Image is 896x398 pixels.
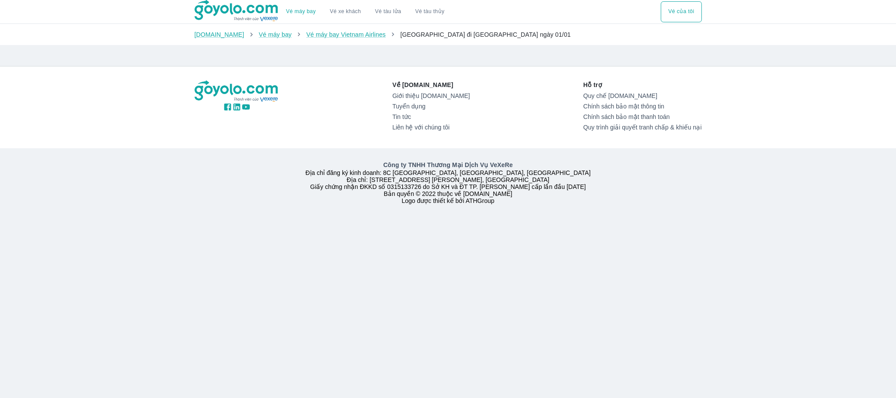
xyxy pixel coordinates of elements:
a: Tin tức [392,113,470,120]
a: Quy chế [DOMAIN_NAME] [583,92,702,99]
div: Địa chỉ đăng ký kinh doanh: 8C [GEOGRAPHIC_DATA], [GEOGRAPHIC_DATA], [GEOGRAPHIC_DATA] Địa chỉ: [... [189,161,707,204]
button: Vé của tôi [661,1,701,22]
p: Về [DOMAIN_NAME] [392,80,470,89]
a: Chính sách bảo mật thanh toán [583,113,702,120]
span: [GEOGRAPHIC_DATA] đi [GEOGRAPHIC_DATA] ngày 01/01 [400,31,571,38]
a: Vé máy bay [286,8,316,15]
a: Giới thiệu [DOMAIN_NAME] [392,92,470,99]
a: [DOMAIN_NAME] [195,31,244,38]
p: Hỗ trợ [583,80,702,89]
div: choose transportation mode [661,1,701,22]
a: Vé máy bay [259,31,292,38]
a: Liên hệ với chúng tôi [392,124,470,131]
img: logo [195,80,279,102]
a: Vé máy bay Vietnam Airlines [306,31,386,38]
nav: breadcrumb [195,30,702,39]
p: Công ty TNHH Thương Mại Dịch Vụ VeXeRe [196,161,700,169]
a: Vé xe khách [330,8,361,15]
a: Quy trình giải quyết tranh chấp & khiếu nại [583,124,702,131]
button: Vé tàu thủy [408,1,451,22]
a: Vé tàu lửa [368,1,408,22]
a: Chính sách bảo mật thông tin [583,103,702,110]
a: Tuyển dụng [392,103,470,110]
div: choose transportation mode [279,1,451,22]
